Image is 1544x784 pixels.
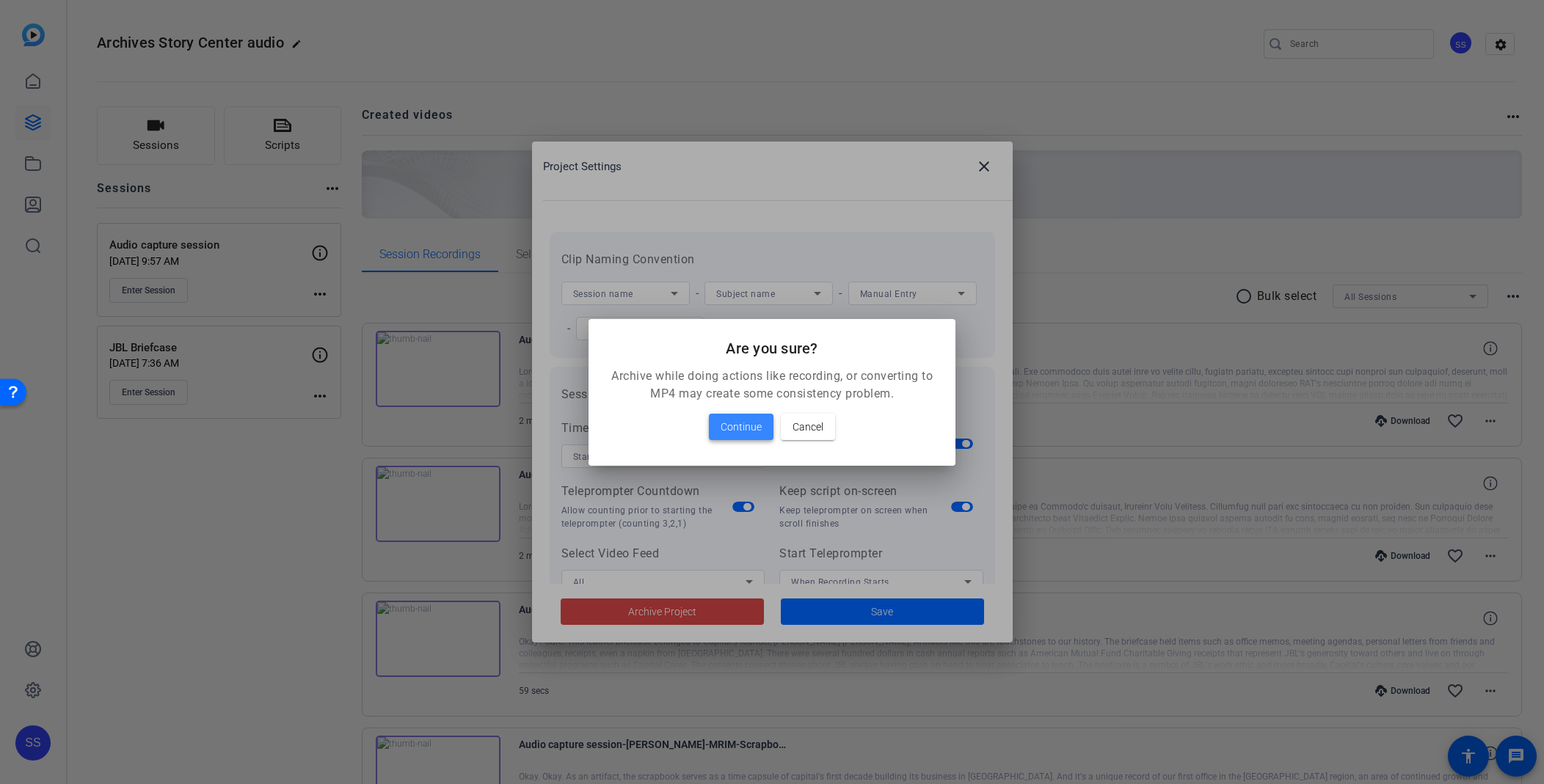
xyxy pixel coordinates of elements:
button: Continue [709,414,773,440]
span: Continue [721,418,762,436]
h2: Are you sure? [606,337,938,360]
button: Cancel [781,414,835,440]
span: Cancel [793,418,823,436]
p: Archive while doing actions like recording, or converting to MP4 may create some consistency prob... [606,367,938,403]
